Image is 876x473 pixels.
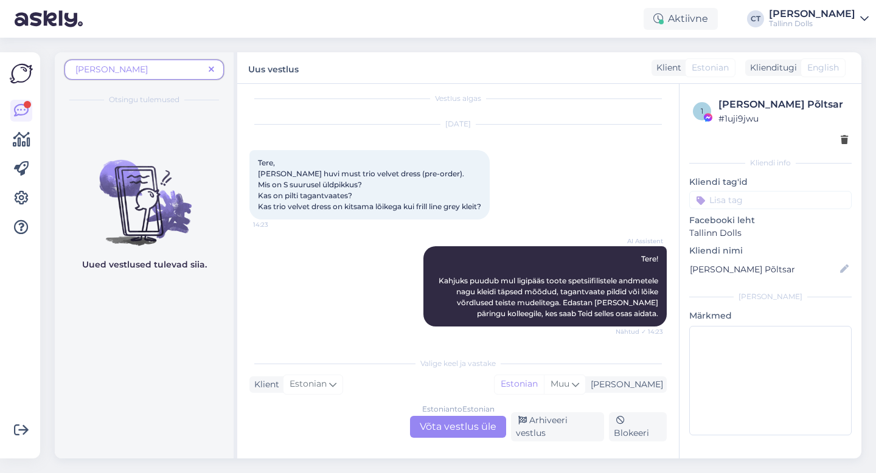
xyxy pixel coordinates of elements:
[10,62,33,85] img: Askly Logo
[747,10,764,27] div: CT
[109,94,179,105] span: Otsingu tulemused
[692,61,729,74] span: Estonian
[586,378,663,391] div: [PERSON_NAME]
[769,19,855,29] div: Tallinn Dolls
[644,8,718,30] div: Aktiivne
[807,61,839,74] span: English
[253,220,299,229] span: 14:23
[248,60,299,76] label: Uus vestlus
[689,157,852,168] div: Kliendi info
[689,309,852,322] p: Märkmed
[551,378,569,389] span: Muu
[689,214,852,227] p: Facebooki leht
[616,327,663,336] span: Nähtud ✓ 14:23
[745,61,797,74] div: Klienditugi
[718,112,848,125] div: # 1uji9jwu
[290,378,327,391] span: Estonian
[690,263,838,276] input: Lisa nimi
[689,244,852,257] p: Kliendi nimi
[617,236,663,246] span: AI Assistent
[495,375,544,393] div: Estonian
[249,378,279,391] div: Klient
[652,61,681,74] div: Klient
[82,258,207,271] p: Uued vestlused tulevad siia.
[701,106,703,116] span: 1
[410,416,506,438] div: Võta vestlus üle
[249,119,667,129] div: [DATE]
[258,158,481,211] span: Tere, [PERSON_NAME] huvi must trio velvet dress (pre-order). Mis on S suurusel üldpikkus? Kas on ...
[689,176,852,188] p: Kliendi tag'id
[689,191,852,209] input: Lisa tag
[249,358,667,369] div: Valige keel ja vastake
[769,9,869,29] a: [PERSON_NAME]Tallinn Dolls
[422,404,495,415] div: Estonian to Estonian
[75,64,148,75] span: [PERSON_NAME]
[511,412,604,441] div: Arhiveeri vestlus
[249,93,667,104] div: Vestlus algas
[769,9,855,19] div: [PERSON_NAME]
[609,412,667,441] div: Blokeeri
[689,227,852,240] p: Tallinn Dolls
[689,291,852,302] div: [PERSON_NAME]
[55,138,234,247] img: No chats
[718,97,848,112] div: [PERSON_NAME] Põltsar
